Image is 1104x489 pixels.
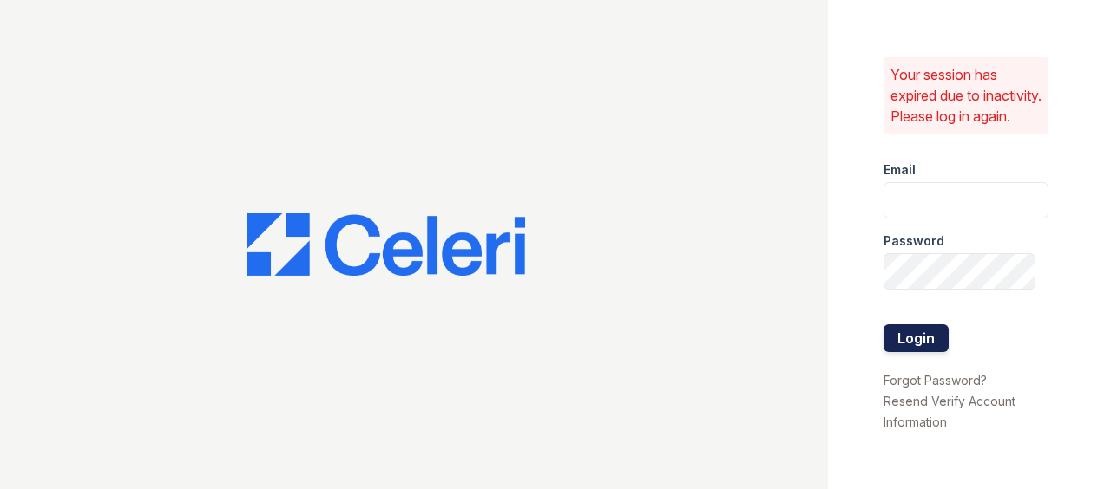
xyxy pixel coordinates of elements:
label: Password [884,232,944,250]
p: Your session has expired due to inactivity. Please log in again. [890,64,1042,127]
label: Email [884,161,916,179]
a: Resend Verify Account Information [884,394,1015,429]
button: Login [884,324,949,352]
img: CE_Logo_Blue-a8612792a0a2168367f1c8372b55b34899dd931a85d93a1a3d3e32e68fde9ad4.png [247,213,525,276]
a: Forgot Password? [884,373,987,388]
